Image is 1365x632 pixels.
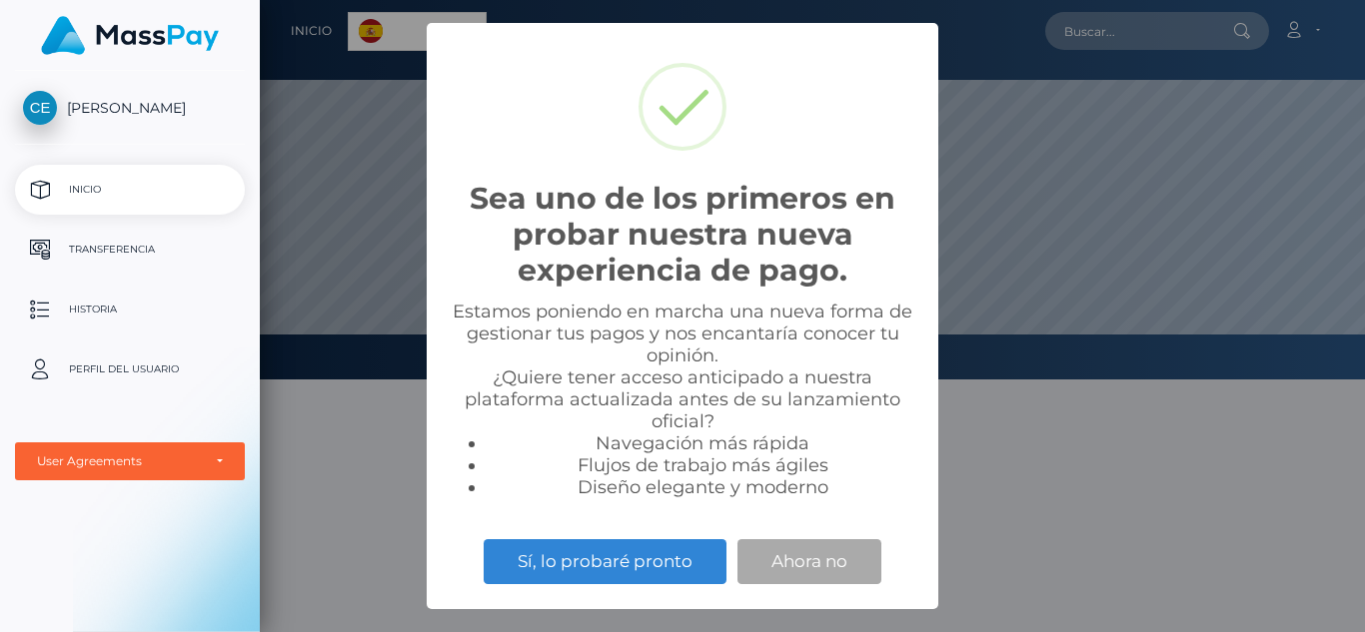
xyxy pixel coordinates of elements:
[484,539,726,583] button: Sí, lo probaré pronto
[23,295,237,324] p: Historia
[23,235,237,265] p: Transferencia
[487,454,918,476] li: Flujos de trabajo más ágiles
[15,442,245,480] button: User Agreements
[23,354,237,384] p: Perfil del usuario
[737,539,881,583] button: Ahora no
[447,181,918,289] h2: Sea uno de los primeros en probar nuestra nueva experiencia de pago.
[41,16,219,55] img: MassPay
[37,453,201,469] div: User Agreements
[15,99,245,117] span: [PERSON_NAME]
[447,301,918,498] div: Estamos poniendo en marcha una nueva forma de gestionar tus pagos y nos encantaría conocer tu opi...
[23,175,237,205] p: Inicio
[487,432,918,454] li: Navegación más rápida
[487,476,918,498] li: Diseño elegante y moderno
